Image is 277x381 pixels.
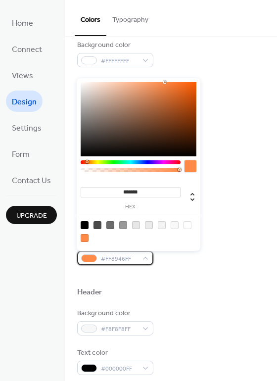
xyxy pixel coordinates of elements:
span: Contact Us [12,173,51,189]
div: rgb(243, 243, 243) [158,221,166,229]
a: Form [6,143,36,164]
div: rgb(255, 255, 255) [184,221,191,229]
div: rgb(235, 235, 235) [145,221,153,229]
span: #F8F8F8FF [101,324,138,334]
a: Connect [6,38,48,59]
div: rgb(108, 108, 108) [106,221,114,229]
span: Settings [12,121,42,136]
span: Form [12,147,30,162]
span: Upgrade [16,211,47,221]
div: Text color [77,348,151,358]
span: Views [12,68,33,84]
button: Upgrade [6,206,57,224]
span: Design [12,95,37,110]
div: rgb(231, 231, 231) [132,221,140,229]
div: Header [77,287,102,298]
a: Home [6,12,39,33]
div: rgb(153, 153, 153) [119,221,127,229]
a: Settings [6,117,47,138]
span: #FFFFFFFF [101,56,138,66]
a: Contact Us [6,169,57,190]
div: rgb(248, 248, 248) [171,221,179,229]
div: Background color [77,40,151,50]
a: Design [6,91,43,112]
span: #FF8946FF [101,254,138,264]
span: Connect [12,42,42,57]
a: Views [6,64,39,86]
span: #000000FF [101,364,138,374]
span: Home [12,16,33,31]
div: rgb(0, 0, 0) [81,221,89,229]
div: rgb(255, 137, 70) [81,234,89,242]
div: Background color [77,308,151,319]
div: rgb(74, 74, 74) [93,221,101,229]
label: hex [81,204,181,210]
